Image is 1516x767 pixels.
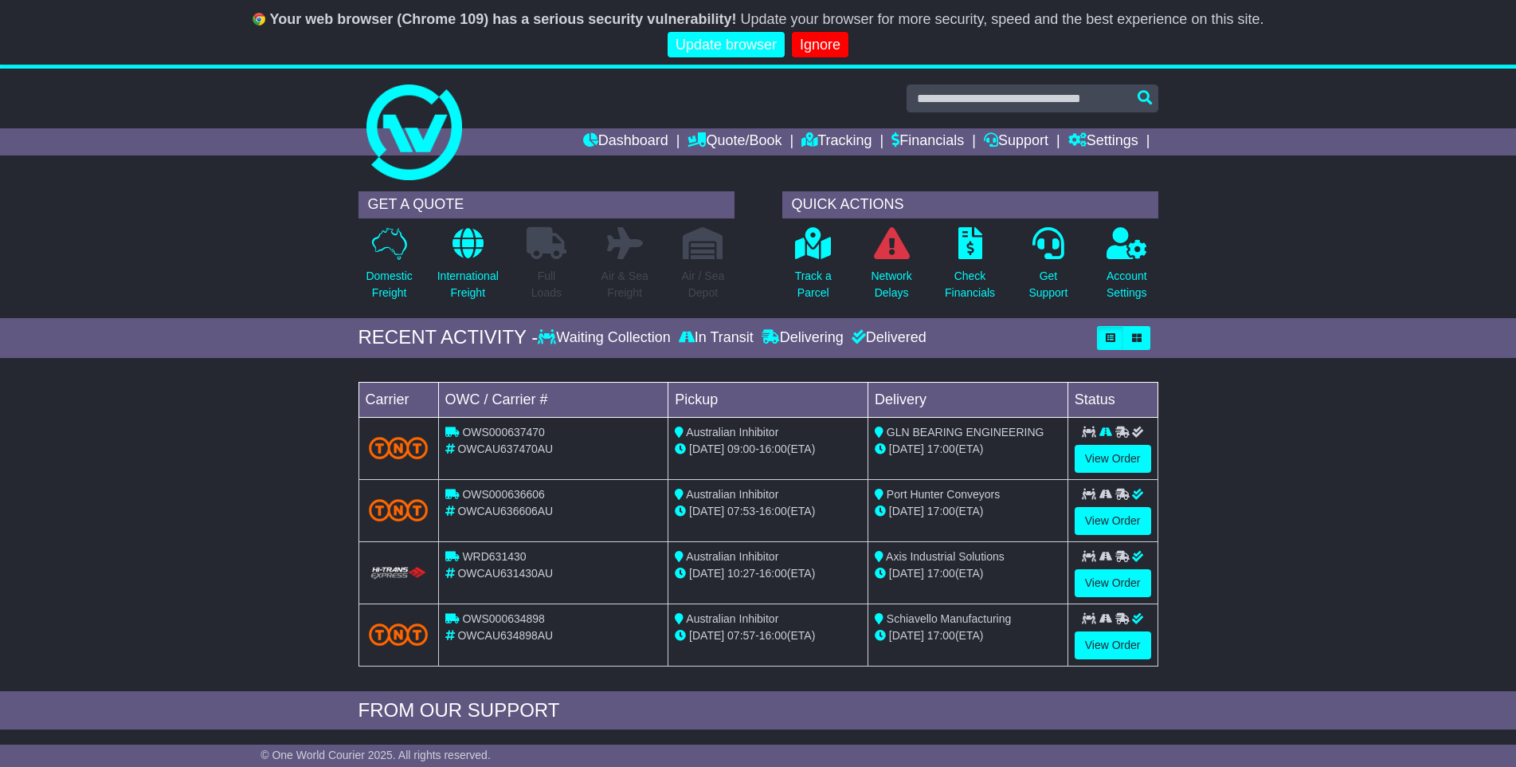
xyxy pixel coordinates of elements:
[689,567,724,580] span: [DATE]
[358,382,438,417] td: Carrier
[686,550,778,563] span: Australian Inhibitor
[875,503,1061,520] div: (ETA)
[675,329,758,347] div: In Transit
[583,128,668,155] a: Dashboard
[457,567,553,580] span: OWCAU631430AU
[887,426,1044,439] span: GLN BEARING ENGINEERING
[366,268,412,301] p: Domestic Freight
[794,226,832,310] a: Track aParcel
[462,612,545,625] span: OWS000634898
[689,629,724,642] span: [DATE]
[538,329,674,347] div: Waiting Collection
[870,226,912,310] a: NetworkDelays
[727,567,755,580] span: 10:27
[462,550,526,563] span: WRD631430
[875,441,1061,458] div: (ETA)
[1075,507,1151,535] a: View Order
[891,128,964,155] a: Financials
[682,268,725,301] p: Air / Sea Depot
[686,612,778,625] span: Australian Inhibitor
[875,565,1061,582] div: (ETA)
[438,382,668,417] td: OWC / Carrier #
[457,505,553,517] span: OWCAU636606AU
[689,505,724,517] span: [DATE]
[889,505,924,517] span: [DATE]
[261,749,491,761] span: © One World Courier 2025. All rights reserved.
[270,11,737,27] b: Your web browser (Chrome 109) has a serious security vulnerability!
[1107,268,1147,301] p: Account Settings
[758,329,848,347] div: Delivering
[369,623,429,645] img: TNT_Domestic.png
[792,32,848,58] a: Ignore
[675,503,861,520] div: - (ETA)
[871,268,911,301] p: Network Delays
[889,442,924,455] span: [DATE]
[740,11,1263,27] span: Update your browser for more security, speed and the best experience on this site.
[759,505,787,517] span: 16:00
[889,629,924,642] span: [DATE]
[668,32,785,58] a: Update browser
[927,629,955,642] span: 17:00
[887,488,1000,501] span: Port Hunter Conveyors
[1028,268,1067,301] p: Get Support
[437,226,499,310] a: InternationalFreight
[759,629,787,642] span: 16:00
[727,629,755,642] span: 07:57
[868,382,1067,417] td: Delivery
[369,437,429,458] img: TNT_Domestic.png
[668,382,868,417] td: Pickup
[944,226,996,310] a: CheckFinancials
[369,566,429,581] img: HiTrans.png
[759,442,787,455] span: 16:00
[887,612,1011,625] span: Schiavello Manufacturing
[686,426,778,439] span: Australian Inhibitor
[675,565,861,582] div: - (ETA)
[782,191,1158,218] div: QUICK ACTIONS
[1106,226,1148,310] a: AccountSettings
[1028,226,1068,310] a: GetSupport
[462,488,545,501] span: OWS000636606
[462,426,545,439] span: OWS000637470
[437,268,499,301] p: International Freight
[1068,128,1138,155] a: Settings
[945,268,995,301] p: Check Financials
[759,567,787,580] span: 16:00
[365,226,413,310] a: DomesticFreight
[927,567,955,580] span: 17:00
[601,268,648,301] p: Air & Sea Freight
[801,128,872,155] a: Tracking
[875,627,1061,644] div: (ETA)
[1075,569,1151,597] a: View Order
[984,128,1048,155] a: Support
[369,499,429,521] img: TNT_Domestic.png
[886,550,1005,563] span: Axis Industrial Solutions
[675,441,861,458] div: - (ETA)
[689,442,724,455] span: [DATE]
[927,442,955,455] span: 17:00
[527,268,566,301] p: Full Loads
[358,699,1158,722] div: FROM OUR SUPPORT
[457,442,553,455] span: OWCAU637470AU
[687,128,782,155] a: Quote/Book
[848,329,926,347] div: Delivered
[457,629,553,642] span: OWCAU634898AU
[1067,382,1158,417] td: Status
[727,442,755,455] span: 09:00
[358,326,539,349] div: RECENT ACTIVITY -
[686,488,778,501] span: Australian Inhibitor
[358,191,734,218] div: GET A QUOTE
[1075,445,1151,473] a: View Order
[675,627,861,644] div: - (ETA)
[727,505,755,517] span: 07:53
[927,505,955,517] span: 17:00
[889,567,924,580] span: [DATE]
[1075,631,1151,659] a: View Order
[795,268,832,301] p: Track a Parcel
